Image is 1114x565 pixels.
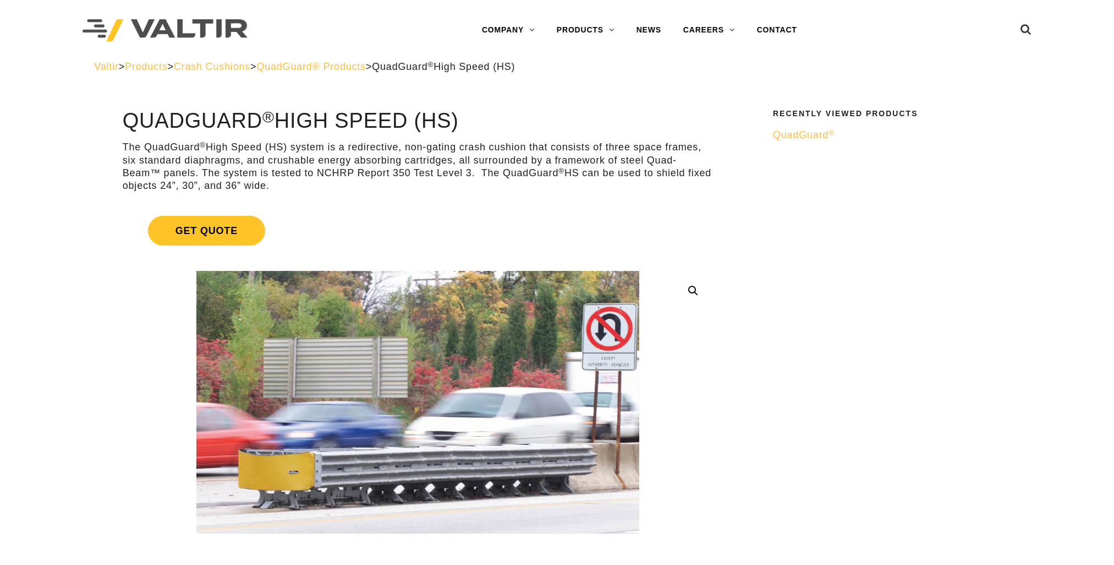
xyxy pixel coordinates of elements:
span: QuadGuard [773,129,835,140]
a: QuadGuard® [773,129,1013,142]
a: NEWS [625,19,672,41]
a: COMPANY [471,19,546,41]
sup: ® [428,61,434,69]
h2: Recently Viewed Products [773,110,1013,118]
a: QuadGuard® Products [256,61,366,72]
sup: ® [828,129,835,137]
a: Crash Cushions [174,61,250,72]
span: Get Quote [148,216,265,246]
a: CONTACT [746,19,808,41]
img: Valtir [83,19,248,42]
div: > > > > [94,61,1020,73]
a: Get Quote [123,203,713,259]
sup: ® [262,108,275,126]
a: CAREERS [672,19,746,41]
a: Products [125,61,167,72]
p: The QuadGuard High Speed (HS) system is a redirective, non-gating crash cushion that consists of ... [123,141,713,193]
h1: QuadGuard High Speed (HS) [123,110,713,133]
sup: ® [558,167,564,175]
sup: ® [200,141,206,149]
span: QuadGuard High Speed (HS) [372,61,515,72]
a: Valtir [94,61,118,72]
a: PRODUCTS [546,19,625,41]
